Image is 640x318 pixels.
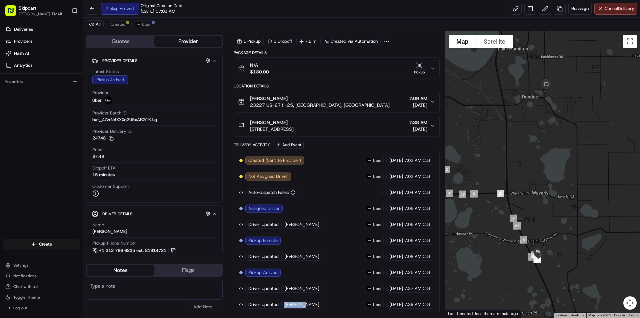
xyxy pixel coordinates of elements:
div: [PERSON_NAME] [92,229,127,235]
div: Package Details [234,50,439,55]
div: 📗 [7,97,12,103]
span: Price [92,147,102,153]
button: Chat with us! [3,282,80,291]
div: 8 [517,234,530,246]
span: Created [111,22,125,27]
input: Clear [17,43,110,50]
button: [PERSON_NAME][STREET_ADDRESS]7:38 AM[DATE] [234,115,439,136]
span: [PERSON_NAME][EMAIL_ADDRESS][DOMAIN_NAME] [19,11,66,17]
span: Deliveries [14,26,33,32]
span: [PERSON_NAME] [250,119,288,126]
button: Provider [154,36,222,47]
div: 5 [468,188,480,200]
p: Welcome 👋 [7,27,121,37]
span: Notifications [13,273,37,279]
span: Provider Details [102,58,137,63]
button: CancelDelivery [594,3,637,15]
span: Assigned Driver [248,206,280,212]
button: All [86,20,104,28]
div: Start new chat [23,64,109,70]
div: 7.2 mi [296,37,321,46]
img: Nash [7,7,20,20]
span: Analytics [14,62,32,68]
span: Log out [13,305,27,311]
span: [DATE] 07:03 AM [141,8,175,14]
span: 7:09 AM [409,95,427,102]
img: uber-new-logo.jpeg [135,22,141,27]
span: Toggle Theme [13,295,40,300]
button: Created [108,20,128,28]
div: 9 [525,251,538,263]
span: Driver Updated [248,286,279,292]
span: Driver Details [102,211,132,217]
span: 7:04 AM CDT [404,190,431,196]
span: [DATE] [389,286,403,292]
a: +1 312 766 6835 ext. 81914721 [92,247,177,254]
img: uber-new-logo.jpeg [366,302,372,307]
span: Driver Updated [248,254,279,260]
span: Uber [142,22,151,27]
div: Pickup [412,69,427,75]
span: Settings [13,263,28,268]
span: [DATE] [409,126,427,132]
span: Customer Support [92,184,129,190]
span: Knowledge Base [13,97,51,103]
span: Nash AI [14,50,29,56]
span: [DATE] [389,206,403,212]
span: 23227 US-27 fl-25, [GEOGRAPHIC_DATA], [GEOGRAPHIC_DATA] [250,102,390,108]
button: Settings [3,261,80,270]
a: Created via Automation [322,37,381,46]
span: bat_4ZzrN4XXXq2U5xARGTKJJg [92,117,157,123]
span: Driver Updated [248,222,279,228]
div: 20 [494,187,507,200]
div: Favorites [3,76,80,87]
div: 💻 [56,97,62,103]
div: Delivery Activity [234,142,270,147]
span: 7:37 AM CDT [404,286,431,292]
a: 💻API Documentation [54,94,110,106]
span: 7:03 AM CDT [404,157,431,164]
span: Pickup Phone Number [92,240,136,246]
button: Toggle fullscreen view [623,35,637,48]
span: Pylon [66,113,81,118]
div: 7 [507,212,520,225]
a: Open this area in Google Maps (opens a new window) [447,309,469,318]
button: Keyboard shortcuts [556,313,584,318]
span: [DATE] [389,302,403,308]
span: Cancel Delivery [605,6,634,12]
button: Provider Details [92,55,217,66]
div: 15 minutes [92,172,115,178]
button: Pickup [412,62,427,75]
span: Map data ©2025 Google [588,313,625,317]
span: 7:08 AM CDT [404,254,431,260]
span: [STREET_ADDRESS] [250,126,294,132]
span: Pickup Enroute [248,238,278,244]
span: [DATE] [389,157,403,164]
div: We're available if you need us! [23,70,84,76]
div: 3 [440,163,453,176]
button: Notes [87,265,154,276]
button: Map camera controls [623,296,637,310]
button: Add Event [274,141,304,149]
span: Provider Batch ID [92,110,127,116]
span: N/A [250,62,269,68]
span: Uber [373,238,382,243]
span: [PERSON_NAME] [250,95,288,102]
img: uber-new-logo.jpeg [366,286,372,291]
span: 7:03 AM CDT [404,174,431,180]
span: [PERSON_NAME] [284,302,319,308]
div: 1 Dropoff [265,37,295,46]
span: [PERSON_NAME] [284,286,319,292]
span: 7:06 AM CDT [404,206,431,212]
span: $7.49 [92,153,104,160]
div: 22 [528,248,541,261]
span: Pickup Arrived [248,270,278,276]
span: Uber [373,206,382,211]
button: Uber [132,20,154,28]
span: Uber [373,174,382,179]
span: Uber [373,286,382,291]
a: Providers [3,36,83,47]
